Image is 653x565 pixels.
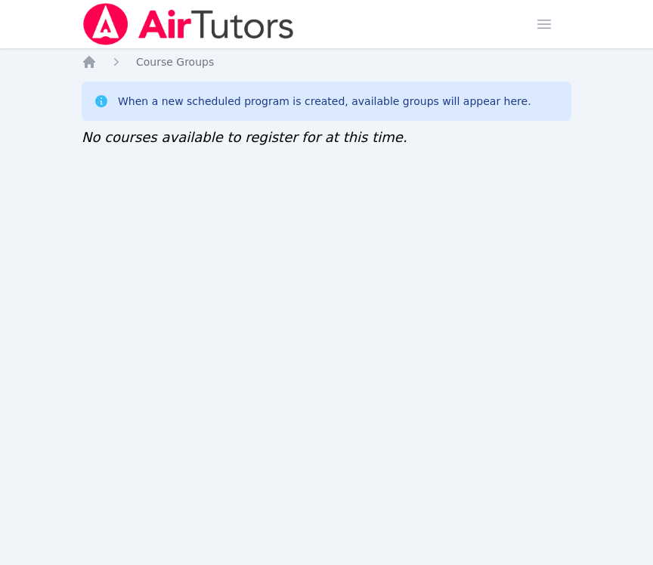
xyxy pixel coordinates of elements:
[82,129,407,145] span: No courses available to register for at this time.
[82,54,571,69] nav: Breadcrumb
[82,3,296,45] img: Air Tutors
[136,54,214,69] a: Course Groups
[136,56,214,68] span: Course Groups
[118,94,531,109] div: When a new scheduled program is created, available groups will appear here.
